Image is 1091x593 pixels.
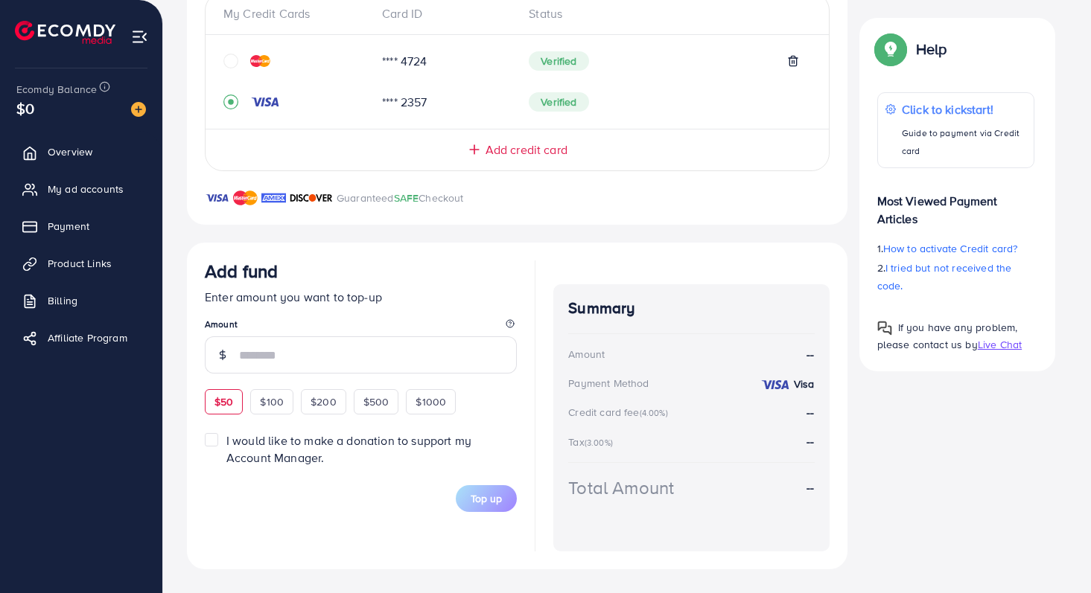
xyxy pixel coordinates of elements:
span: $50 [214,394,233,409]
strong: -- [807,346,814,363]
img: credit [250,96,280,108]
strong: -- [807,404,814,420]
button: Top up [456,485,517,512]
div: Status [517,5,810,22]
span: Overview [48,144,92,159]
svg: circle [223,54,238,68]
a: Payment [11,211,151,241]
span: My ad accounts [48,182,124,196]
span: Product Links [48,256,112,271]
span: Payment [48,219,89,234]
p: Most Viewed Payment Articles [877,180,1035,228]
strong: -- [807,479,814,496]
p: Click to kickstart! [902,100,1026,118]
div: Payment Method [568,376,649,391]
p: Guide to payment via Credit card [902,124,1026,160]
div: Card ID [370,5,517,22]
div: Amount [568,347,605,362]
span: How to activate Credit card? [883,241,1017,256]
a: Overview [11,137,151,167]
span: $500 [363,394,389,409]
img: Popup guide [877,321,892,336]
p: 2. [877,259,1035,295]
span: $0 [16,97,34,119]
div: My Credit Cards [223,5,370,22]
span: $1000 [416,394,446,409]
small: (3.00%) [585,437,613,449]
div: Total Amount [568,475,674,501]
img: credit [760,379,790,391]
img: menu [131,28,148,45]
span: Add credit card [486,141,567,158]
img: image [131,102,146,117]
h3: Add fund [205,260,278,282]
span: $100 [260,394,284,409]
strong: Visa [794,376,815,391]
span: Affiliate Program [48,330,127,345]
a: Product Links [11,249,151,278]
img: brand [290,189,333,207]
span: Verified [529,92,588,112]
a: Billing [11,286,151,315]
span: I would like to make a donation to support my Account Manager. [226,432,471,466]
strong: -- [807,433,814,449]
legend: Amount [205,318,517,336]
img: brand [233,189,258,207]
p: 1. [877,240,1035,257]
span: Top up [471,491,502,506]
span: If you have any problem, please contact us by [877,320,1018,352]
span: Billing [48,293,77,308]
a: Affiliate Program [11,323,151,353]
span: Verified [529,51,588,71]
p: Enter amount you want to top-up [205,288,517,306]
iframe: Chat [1028,526,1080,582]
img: logo [15,21,115,44]
div: Tax [568,435,617,449]
img: credit [250,55,270,67]
p: Guaranteed Checkout [337,189,464,207]
img: Popup guide [877,36,904,62]
span: Live Chat [978,337,1022,352]
span: I tried but not received the code. [877,260,1012,293]
span: SAFE [394,190,419,205]
img: brand [261,189,286,207]
a: My ad accounts [11,174,151,204]
small: (4.00%) [640,407,668,419]
span: $200 [311,394,337,409]
svg: record circle [223,94,238,109]
img: brand [205,189,229,207]
span: Ecomdy Balance [16,82,97,97]
div: Credit card fee [568,405,672,420]
h4: Summary [568,299,814,318]
p: Help [916,40,947,58]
